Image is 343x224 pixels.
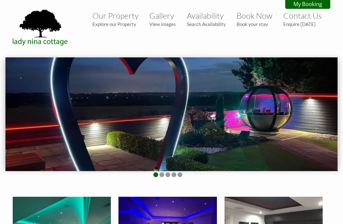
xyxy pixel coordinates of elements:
[283,21,322,27] small: Enquire [DATE]
[149,21,176,27] small: View images
[187,11,226,27] a: AvailabilitySearch Availability
[149,11,176,27] a: GalleryView images
[9,8,72,46] img: Lady Nina Cottage
[237,21,272,27] small: Book your stay
[283,11,322,27] a: Contact UsEnquire [DATE]
[92,11,138,27] a: Our PropertyExplore our Property
[92,21,138,27] small: Explore our Property
[237,11,272,27] a: Book NowBook your stay
[187,21,226,27] small: Search Availability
